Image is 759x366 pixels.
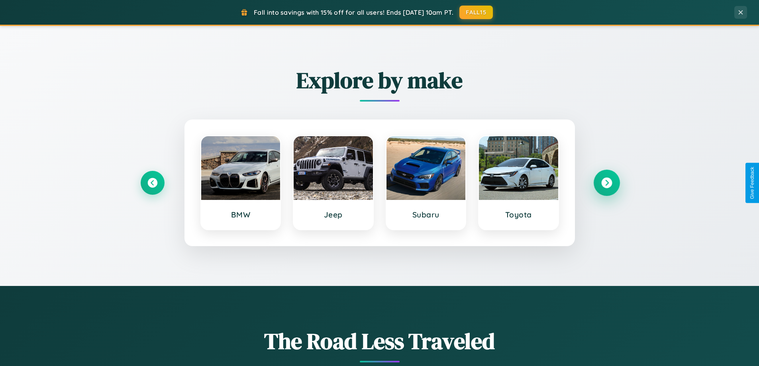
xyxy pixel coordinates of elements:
[141,326,619,356] h1: The Road Less Traveled
[209,210,273,219] h3: BMW
[394,210,458,219] h3: Subaru
[302,210,365,219] h3: Jeep
[254,8,453,16] span: Fall into savings with 15% off for all users! Ends [DATE] 10am PT.
[459,6,493,19] button: FALL15
[749,167,755,199] div: Give Feedback
[141,65,619,96] h2: Explore by make
[487,210,550,219] h3: Toyota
